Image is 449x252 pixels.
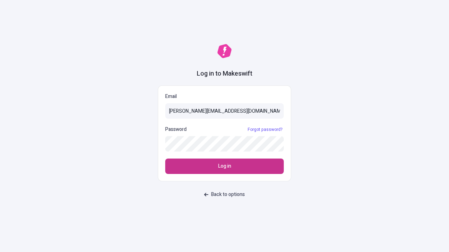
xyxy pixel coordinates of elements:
[165,126,187,133] p: Password
[200,188,249,201] button: Back to options
[165,103,284,119] input: Email
[218,162,231,170] span: Log in
[211,191,245,198] span: Back to options
[165,159,284,174] button: Log in
[197,69,252,78] h1: Log in to Makeswift
[165,93,284,100] p: Email
[246,127,284,132] a: Forgot password?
